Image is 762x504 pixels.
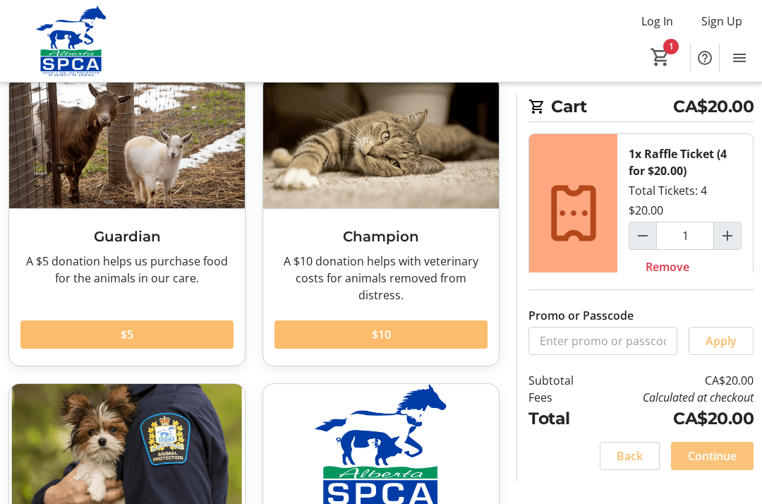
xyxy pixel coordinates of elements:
div: A $10 donation helps with veterinary costs for animals removed from distress. [274,253,488,304]
label: Promo or Passcode [528,307,634,324]
input: Enter promo or passcode [528,327,677,355]
td: Subtotal [528,372,593,389]
h3: Guardian [20,226,234,247]
span: Sign Up [701,13,742,30]
td: CA$20.00 [593,406,754,431]
button: Continue [671,442,754,470]
span: Back [617,448,643,464]
button: Back [600,442,660,470]
button: Increment by one [714,222,741,249]
img: Alberta SPCA's Logo [8,6,134,76]
img: Champion [263,76,499,208]
td: CA$20.00 [593,372,754,389]
button: $10 [274,320,488,349]
td: Fees [528,389,593,406]
div: A $5 donation helps us purchase food for the animals in our care. [20,253,234,287]
div: 1x Raffle Ticket (4 for $20.00) [629,145,742,179]
img: Guardian [9,76,245,208]
div: Total Tickets: 4 [617,134,753,292]
button: Log In [630,10,684,32]
td: Total [528,406,593,431]
button: Apply [689,327,754,355]
button: Menu [725,44,754,72]
span: Continue [688,448,737,464]
span: Apply [706,332,737,349]
h2: Cart [528,94,754,122]
button: Cart [648,44,673,70]
span: $5 [121,326,133,343]
span: Log In [641,13,673,30]
button: Remove [629,253,706,281]
h3: Champion [274,226,488,247]
input: Raffle Ticket (4 for $20.00) Quantity [656,222,714,250]
button: $5 [20,320,234,349]
span: $10 [372,326,391,343]
button: Help [691,44,719,72]
button: Sign Up [690,10,754,32]
button: Decrement by one [629,222,656,249]
div: $20.00 [629,202,663,219]
span: Remove [646,258,689,275]
td: Calculated at checkout [593,389,754,406]
span: CA$20.00 [673,94,754,119]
